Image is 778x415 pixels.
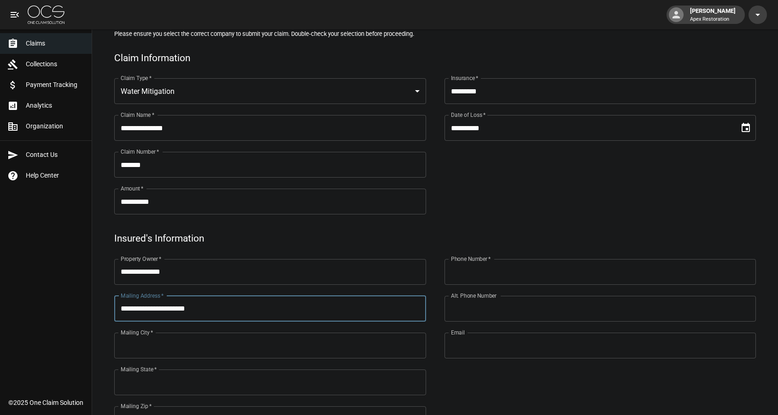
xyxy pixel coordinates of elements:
label: Mailing City [121,329,153,336]
button: open drawer [6,6,24,24]
span: Organization [26,121,84,131]
span: Collections [26,59,84,69]
label: Date of Loss [451,111,486,119]
label: Claim Type [121,74,152,82]
label: Mailing Address [121,292,164,300]
button: Choose date, selected date is Aug 27, 2025 [737,119,755,137]
div: Water Mitigation [114,78,426,104]
h5: Please ensure you select the correct company to submit your claim. Double-check your selection be... [114,30,756,38]
label: Mailing State [121,365,157,373]
span: Claims [26,39,84,48]
label: Claim Name [121,111,154,119]
span: Contact Us [26,150,84,160]
label: Property Owner [121,255,162,263]
p: Apex Restoration [690,16,736,23]
label: Amount [121,184,144,192]
div: © 2025 One Claim Solution [8,398,83,407]
label: Phone Number [451,255,491,263]
label: Email [451,329,465,336]
label: Mailing Zip [121,402,152,410]
div: [PERSON_NAME] [686,6,739,23]
span: Payment Tracking [26,80,84,90]
label: Claim Number [121,148,159,156]
img: ocs-logo-white-transparent.png [28,6,64,24]
span: Help Center [26,171,84,180]
label: Insurance [451,74,478,82]
span: Analytics [26,101,84,110]
label: Alt. Phone Number [451,292,497,300]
